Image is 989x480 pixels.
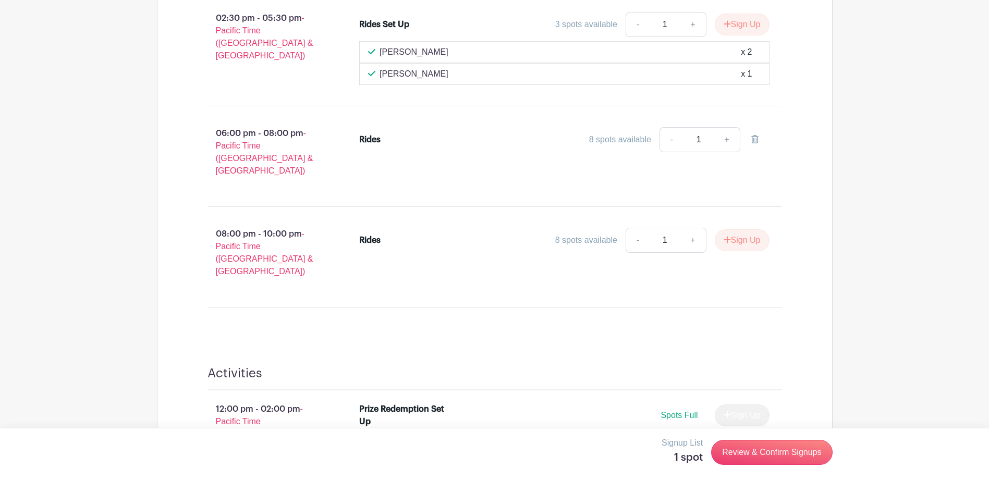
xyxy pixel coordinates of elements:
div: x 1 [741,68,752,80]
button: Sign Up [715,229,770,251]
div: 8 spots available [555,234,617,247]
a: + [714,127,740,152]
h5: 1 spot [662,451,703,464]
p: [PERSON_NAME] [380,46,448,58]
span: Spots Full [661,411,698,420]
div: Rides Set Up [359,18,409,31]
p: 06:00 pm - 08:00 pm [191,123,343,181]
a: - [626,12,650,37]
a: - [626,228,650,253]
p: 12:00 pm - 02:00 pm [191,399,343,457]
p: [PERSON_NAME] [380,68,448,80]
a: + [680,12,706,37]
div: Rides [359,234,381,247]
div: 8 spots available [589,133,651,146]
div: Prize Redemption Set Up [359,403,449,428]
h4: Activities [207,366,262,381]
div: Rides [359,133,381,146]
p: 02:30 pm - 05:30 pm [191,8,343,66]
a: - [660,127,683,152]
a: Review & Confirm Signups [711,440,832,465]
p: Signup List [662,437,703,449]
a: + [680,228,706,253]
div: 3 spots available [555,18,617,31]
p: 08:00 pm - 10:00 pm [191,224,343,282]
div: x 2 [741,46,752,58]
button: Sign Up [715,14,770,35]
